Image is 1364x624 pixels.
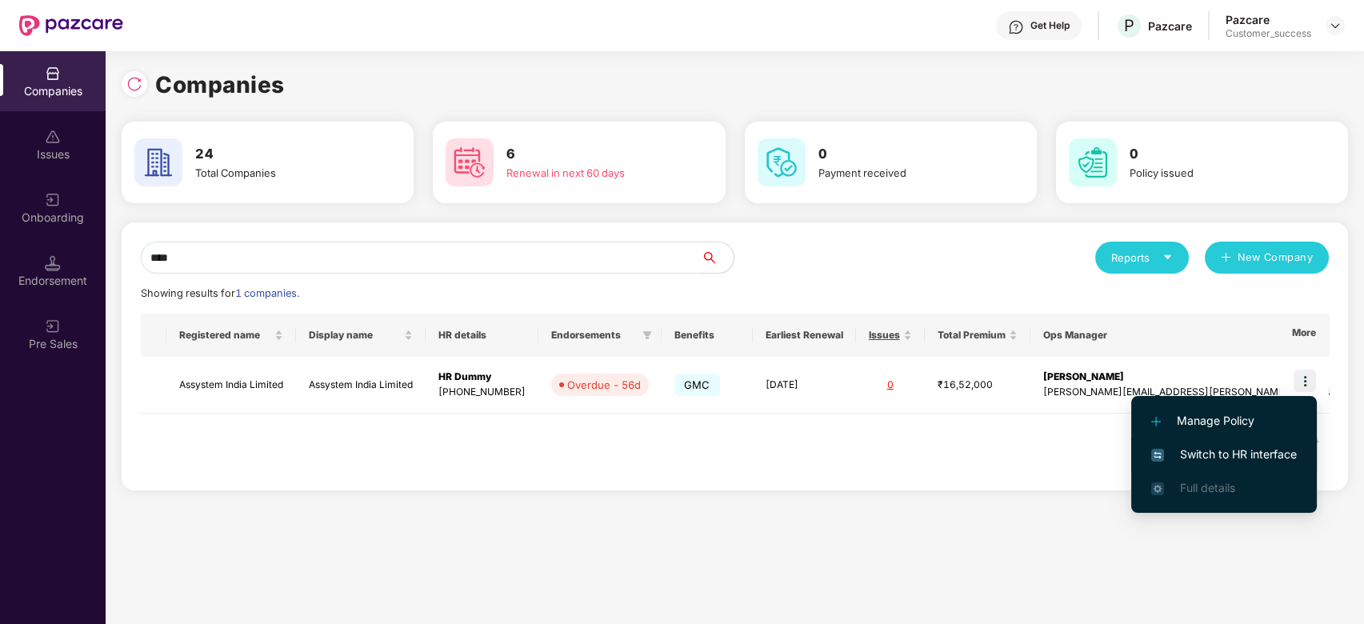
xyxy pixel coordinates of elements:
[818,144,992,165] h3: 0
[938,378,1018,393] div: ₹16,52,000
[753,357,856,414] td: [DATE]
[195,144,369,165] h3: 24
[1279,314,1329,357] th: More
[155,67,285,102] h1: Companies
[134,138,182,186] img: svg+xml;base64,PHN2ZyB4bWxucz0iaHR0cDovL3d3dy53My5vcmcvMjAwMC9zdmciIHdpZHRoPSI2MCIgaGVpZ2h0PSI2MC...
[1130,144,1303,165] h3: 0
[309,329,401,342] span: Display name
[1008,19,1024,35] img: svg+xml;base64,PHN2ZyBpZD0iSGVscC0zMngzMiIgeG1sbnM9Imh0dHA6Ly93d3cudzMub3JnLzIwMDAvc3ZnIiB3aWR0aD...
[1151,446,1297,463] span: Switch to HR interface
[45,192,61,208] img: svg+xml;base64,PHN2ZyB3aWR0aD0iMjAiIGhlaWdodD0iMjAiIHZpZXdCb3g9IjAgMCAyMCAyMCIgZmlsbD0ibm9uZSIgeG...
[551,329,636,342] span: Endorsements
[506,165,680,181] div: Renewal in next 60 days
[45,129,61,145] img: svg+xml;base64,PHN2ZyBpZD0iSXNzdWVzX2Rpc2FibGVkIiB4bWxucz0iaHR0cDovL3d3dy53My5vcmcvMjAwMC9zdmciIH...
[1205,242,1329,274] button: plusNew Company
[938,329,1006,342] span: Total Premium
[296,314,426,357] th: Display name
[1151,482,1164,495] img: svg+xml;base64,PHN2ZyB4bWxucz0iaHR0cDovL3d3dy53My5vcmcvMjAwMC9zdmciIHdpZHRoPSIxNi4zNjMiIGhlaWdodD...
[1151,449,1164,462] img: svg+xml;base64,PHN2ZyB4bWxucz0iaHR0cDovL3d3dy53My5vcmcvMjAwMC9zdmciIHdpZHRoPSIxNiIgaGVpZ2h0PSIxNi...
[1151,412,1297,430] span: Manage Policy
[126,76,142,92] img: svg+xml;base64,PHN2ZyBpZD0iUmVsb2FkLTMyeDMyIiB4bWxucz0iaHR0cDovL3d3dy53My5vcmcvMjAwMC9zdmciIHdpZH...
[179,329,271,342] span: Registered name
[446,138,494,186] img: svg+xml;base64,PHN2ZyB4bWxucz0iaHR0cDovL3d3dy53My5vcmcvMjAwMC9zdmciIHdpZHRoPSI2MCIgaGVpZ2h0PSI2MC...
[1180,481,1235,494] span: Full details
[141,287,299,299] span: Showing results for
[1069,138,1117,186] img: svg+xml;base64,PHN2ZyB4bWxucz0iaHR0cDovL3d3dy53My5vcmcvMjAwMC9zdmciIHdpZHRoPSI2MCIgaGVpZ2h0PSI2MC...
[1151,417,1161,426] img: svg+xml;base64,PHN2ZyB4bWxucz0iaHR0cDovL3d3dy53My5vcmcvMjAwMC9zdmciIHdpZHRoPSIxMi4yMDEiIGhlaWdodD...
[1221,252,1231,265] span: plus
[1294,370,1316,392] img: icon
[166,314,296,357] th: Registered name
[235,287,299,299] span: 1 companies.
[701,242,734,274] button: search
[753,314,856,357] th: Earliest Renewal
[1030,19,1070,32] div: Get Help
[1162,252,1173,262] span: caret-down
[296,357,426,414] td: Assystem India Limited
[506,144,680,165] h3: 6
[674,374,720,396] span: GMC
[758,138,806,186] img: svg+xml;base64,PHN2ZyB4bWxucz0iaHR0cDovL3d3dy53My5vcmcvMjAwMC9zdmciIHdpZHRoPSI2MCIgaGVpZ2h0PSI2MC...
[45,318,61,334] img: svg+xml;base64,PHN2ZyB3aWR0aD0iMjAiIGhlaWdodD0iMjAiIHZpZXdCb3g9IjAgMCAyMCAyMCIgZmlsbD0ibm9uZSIgeG...
[1043,329,1354,342] span: Ops Manager
[1238,250,1314,266] span: New Company
[701,251,734,264] span: search
[1226,27,1311,40] div: Customer_success
[438,370,526,385] div: HR Dummy
[1111,250,1173,266] div: Reports
[642,330,652,340] span: filter
[639,326,655,345] span: filter
[1130,165,1303,181] div: Policy issued
[166,357,296,414] td: Assystem India Limited
[925,314,1030,357] th: Total Premium
[45,255,61,271] img: svg+xml;base64,PHN2ZyB3aWR0aD0iMTQuNSIgaGVpZ2h0PSIxNC41IiB2aWV3Qm94PSIwIDAgMTYgMTYiIGZpbGw9Im5vbm...
[426,314,538,357] th: HR details
[195,165,369,181] div: Total Companies
[45,66,61,82] img: svg+xml;base64,PHN2ZyBpZD0iQ29tcGFuaWVzIiB4bWxucz0iaHR0cDovL3d3dy53My5vcmcvMjAwMC9zdmciIHdpZHRoPS...
[1226,12,1311,27] div: Pazcare
[869,378,912,393] div: 0
[19,15,123,36] img: New Pazcare Logo
[869,329,900,342] span: Issues
[1148,18,1192,34] div: Pazcare
[856,314,925,357] th: Issues
[662,314,753,357] th: Benefits
[1329,19,1342,32] img: svg+xml;base64,PHN2ZyBpZD0iRHJvcGRvd24tMzJ4MzIiIHhtbG5zPSJodHRwOi8vd3d3LnczLm9yZy8yMDAwL3N2ZyIgd2...
[818,165,992,181] div: Payment received
[567,377,641,393] div: Overdue - 56d
[438,385,526,400] div: [PHONE_NUMBER]
[1124,16,1134,35] span: P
